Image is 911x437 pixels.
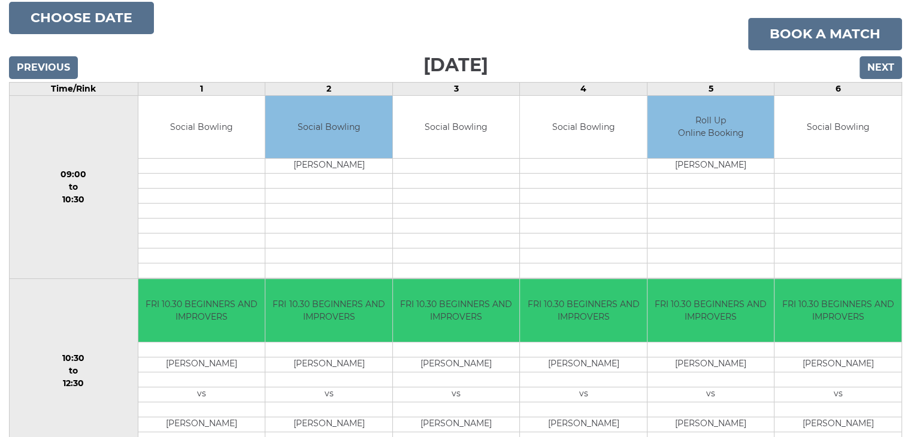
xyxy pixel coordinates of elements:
td: vs [138,387,265,402]
td: vs [647,387,774,402]
td: 3 [392,82,520,95]
td: Social Bowling [393,96,520,159]
a: Book a match [748,18,902,50]
td: 09:00 to 10:30 [10,95,138,279]
td: FRI 10.30 BEGINNERS AND IMPROVERS [138,279,265,342]
td: Social Bowling [138,96,265,159]
td: FRI 10.30 BEGINNERS AND IMPROVERS [520,279,647,342]
td: [PERSON_NAME] [774,417,901,432]
td: [PERSON_NAME] [393,417,520,432]
input: Next [859,56,902,79]
td: [PERSON_NAME] [647,357,774,372]
td: Social Bowling [265,96,392,159]
td: [PERSON_NAME] [647,417,774,432]
td: vs [520,387,647,402]
td: Time/Rink [10,82,138,95]
td: 5 [647,82,774,95]
td: [PERSON_NAME] [265,417,392,432]
td: [PERSON_NAME] [138,417,265,432]
td: [PERSON_NAME] [265,159,392,174]
td: [PERSON_NAME] [520,417,647,432]
td: Social Bowling [520,96,647,159]
td: FRI 10.30 BEGINNERS AND IMPROVERS [647,279,774,342]
td: [PERSON_NAME] [265,357,392,372]
td: Social Bowling [774,96,901,159]
td: vs [265,387,392,402]
td: vs [774,387,901,402]
button: Choose date [9,2,154,34]
td: [PERSON_NAME] [393,357,520,372]
td: 4 [520,82,647,95]
td: Roll Up Online Booking [647,96,774,159]
td: 2 [265,82,393,95]
td: [PERSON_NAME] [138,357,265,372]
td: 1 [138,82,265,95]
td: FRI 10.30 BEGINNERS AND IMPROVERS [774,279,901,342]
td: vs [393,387,520,402]
td: [PERSON_NAME] [520,357,647,372]
input: Previous [9,56,78,79]
td: FRI 10.30 BEGINNERS AND IMPROVERS [265,279,392,342]
td: [PERSON_NAME] [647,159,774,174]
td: FRI 10.30 BEGINNERS AND IMPROVERS [393,279,520,342]
td: [PERSON_NAME] [774,357,901,372]
td: 6 [774,82,902,95]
